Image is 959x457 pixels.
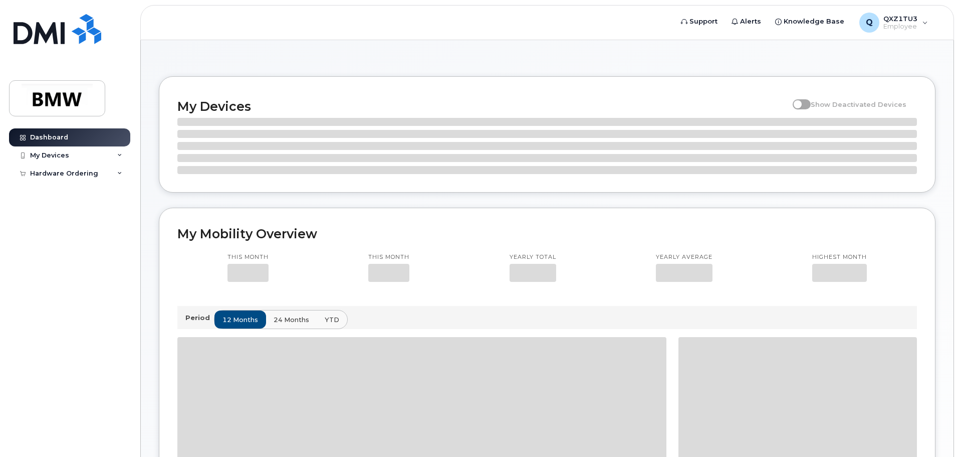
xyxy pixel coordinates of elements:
p: Yearly average [656,253,712,261]
h2: My Mobility Overview [177,226,917,241]
span: 24 months [274,315,309,325]
p: This month [227,253,269,261]
span: Show Deactivated Devices [811,100,906,108]
h2: My Devices [177,99,788,114]
p: Yearly total [510,253,556,261]
p: This month [368,253,409,261]
p: Period [185,313,214,323]
span: YTD [325,315,339,325]
input: Show Deactivated Devices [793,95,801,103]
p: Highest month [812,253,867,261]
